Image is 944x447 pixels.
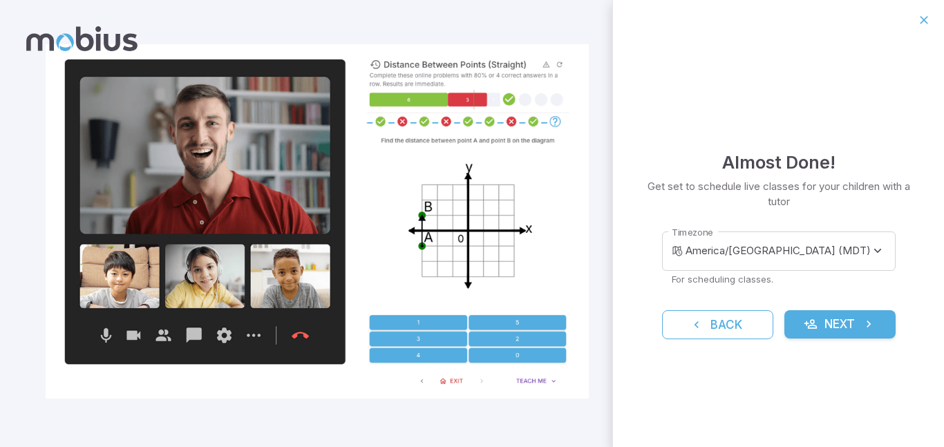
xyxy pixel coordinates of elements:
p: For scheduling classes. [672,273,886,285]
button: Back [662,310,773,339]
button: Next [784,310,896,339]
img: parent_5-illustration [46,44,588,399]
h4: Almost Done! [722,149,836,176]
label: Timezone [672,226,713,239]
div: America/[GEOGRAPHIC_DATA] (MDT) [686,231,895,271]
p: Get set to schedule live classes for your children with a tutor [646,179,911,209]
